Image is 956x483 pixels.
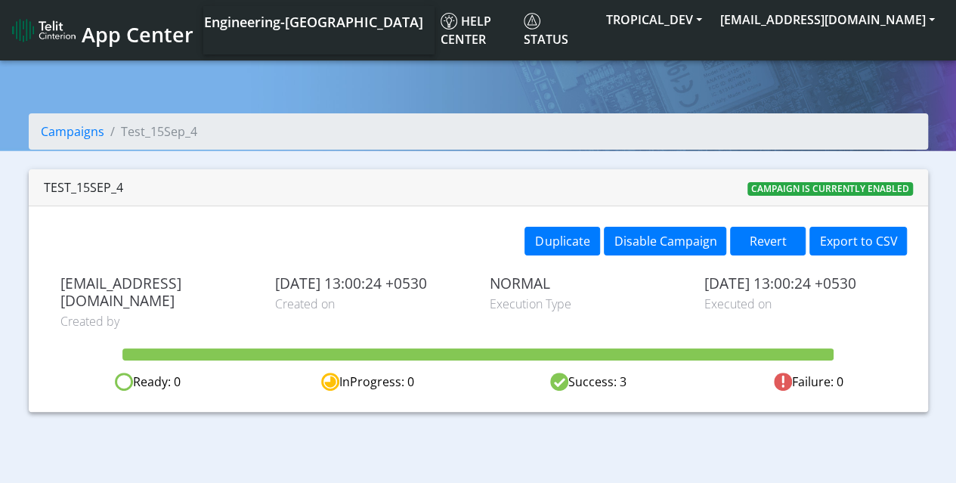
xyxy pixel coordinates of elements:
[60,312,252,330] span: Created by
[711,6,944,33] button: [EMAIL_ADDRESS][DOMAIN_NAME]
[524,227,600,255] button: Duplicate
[490,274,682,292] span: NORMAL
[115,373,133,391] img: ready.svg
[29,113,928,162] nav: breadcrumb
[203,6,422,36] a: Your current platform instance
[275,274,467,292] span: [DATE] 13:00:24 +0530
[38,373,258,392] div: Ready: 0
[204,13,423,31] span: Engineering-[GEOGRAPHIC_DATA]
[441,13,491,48] span: Help center
[41,123,104,140] a: Campaigns
[550,373,568,391] img: success.svg
[82,20,193,48] span: App Center
[597,6,711,33] button: TROPICAL_DEV
[524,13,540,29] img: status.svg
[747,182,913,196] span: Campaign is currently enabled
[104,122,197,141] li: Test_15Sep_4
[809,227,907,255] button: Export to CSV
[12,18,76,42] img: logo-telit-cinterion-gw-new.png
[60,274,252,309] span: [EMAIL_ADDRESS][DOMAIN_NAME]
[698,373,918,392] div: Failure: 0
[518,6,597,54] a: Status
[321,373,339,391] img: in-progress.svg
[704,274,896,292] span: [DATE] 13:00:24 +0530
[730,227,806,255] button: Revert
[490,295,682,313] span: Execution Type
[524,13,568,48] span: Status
[12,14,191,47] a: App Center
[774,373,792,391] img: fail.svg
[435,6,518,54] a: Help center
[478,373,698,392] div: Success: 3
[604,227,726,255] button: Disable Campaign
[441,13,457,29] img: knowledge.svg
[44,178,123,197] div: Test_15Sep_4
[275,295,467,313] span: Created on
[704,295,896,313] span: Executed on
[258,373,478,392] div: InProgress: 0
